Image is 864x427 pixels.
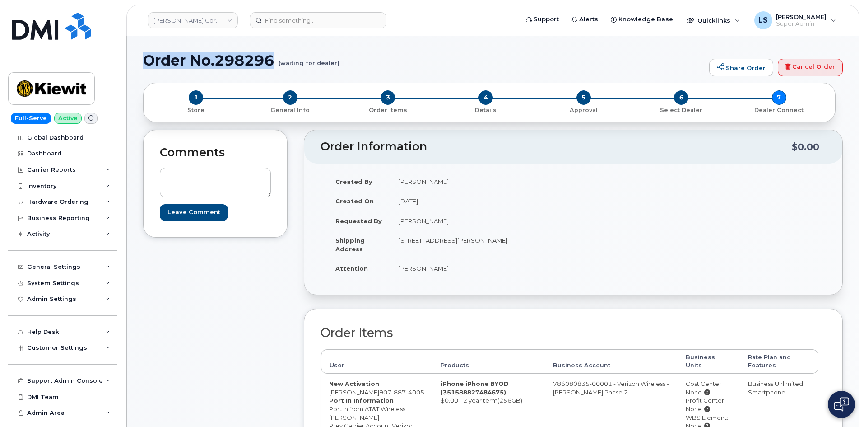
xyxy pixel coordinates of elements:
[390,211,567,231] td: [PERSON_NAME]
[686,380,732,396] div: Cost Center: None
[329,380,379,387] strong: New Activation
[686,396,732,413] div: Profit Center: None
[143,52,705,68] h1: Order No.298296
[792,138,819,155] div: $0.00
[151,105,242,114] a: 1 Store
[283,90,297,105] span: 2
[437,105,535,114] a: 4 Details
[778,59,843,77] a: Cancel Order
[189,90,203,105] span: 1
[740,349,818,374] th: Rate Plan and Features
[406,389,424,396] span: 4005
[534,105,632,114] a: 5 Approval
[160,146,271,159] h2: Comments
[538,106,629,114] p: Approval
[160,204,228,221] input: Leave Comment
[242,105,339,114] a: 2 General Info
[335,265,368,272] strong: Attention
[339,105,437,114] a: 3 Order Items
[636,106,727,114] p: Select Dealer
[432,349,545,374] th: Products
[545,349,678,374] th: Business Account
[245,106,336,114] p: General Info
[391,389,406,396] span: 887
[441,380,509,396] strong: iPhone iPhone BYOD (351588827484675)
[709,59,773,77] a: Share Order
[343,106,433,114] p: Order Items
[335,217,382,225] strong: Requested By
[321,141,792,153] h2: Order Information
[335,237,365,253] strong: Shipping Address
[390,172,567,192] td: [PERSON_NAME]
[674,90,688,105] span: 6
[279,52,339,66] small: (waiting for dealer)
[335,197,374,205] strong: Created On
[329,396,424,405] dt: Port In Information
[478,90,493,105] span: 4
[632,105,730,114] a: 6 Select Dealer
[390,230,567,258] td: [STREET_ADDRESS][PERSON_NAME]
[678,349,740,374] th: Business Units
[390,191,567,211] td: [DATE]
[379,389,424,396] span: 907
[441,106,531,114] p: Details
[321,349,432,374] th: User
[154,106,238,114] p: Store
[390,258,567,278] td: [PERSON_NAME]
[834,397,849,412] img: Open chat
[321,326,819,340] h2: Order Items
[576,90,591,105] span: 5
[335,178,372,185] strong: Created By
[381,90,395,105] span: 3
